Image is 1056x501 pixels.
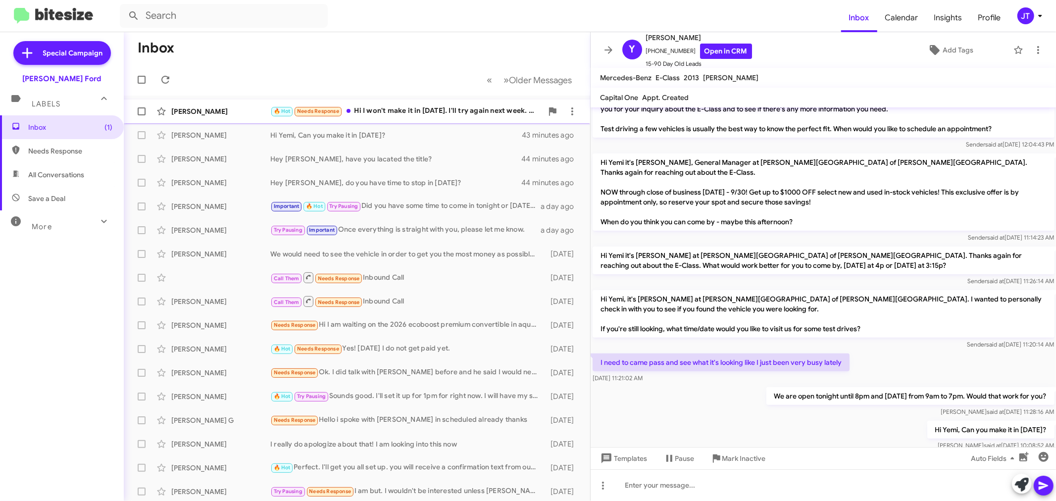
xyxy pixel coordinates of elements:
[543,415,582,425] div: [DATE]
[270,178,523,188] div: Hey [PERSON_NAME], do you have time to stop in [DATE]?
[700,44,752,59] a: Open in CRM
[766,387,1054,405] p: We are open tonight until 8pm and [DATE] from 9am to 7pm. Would that work for you?
[967,277,1054,285] span: Sender [DATE] 11:26:14 AM
[987,408,1004,415] span: said at
[13,41,111,65] a: Special Campaign
[270,439,543,449] div: I really do apologize about that! I am looking into this now
[943,41,973,59] span: Add Tags
[963,450,1026,467] button: Auto Fields
[318,275,360,282] span: Needs Response
[523,154,582,164] div: 44 minutes ago
[543,392,582,401] div: [DATE]
[841,3,877,32] a: Inbox
[32,100,60,108] span: Labels
[104,122,112,132] span: (1)
[984,442,1001,449] span: said at
[171,178,270,188] div: [PERSON_NAME]
[543,439,582,449] div: [DATE]
[1009,7,1045,24] button: JT
[171,487,270,497] div: [PERSON_NAME]
[593,90,1055,138] p: Hi Yemi it's [PERSON_NAME] at [PERSON_NAME][GEOGRAPHIC_DATA] of [PERSON_NAME][GEOGRAPHIC_DATA]. I...
[274,488,302,495] span: Try Pausing
[171,154,270,164] div: [PERSON_NAME]
[171,463,270,473] div: [PERSON_NAME]
[270,414,543,426] div: Hello i spoke with [PERSON_NAME] in scheduled already thanks
[703,450,774,467] button: Mark Inactive
[543,249,582,259] div: [DATE]
[504,74,509,86] span: »
[543,320,582,330] div: [DATE]
[171,415,270,425] div: [PERSON_NAME] G
[171,225,270,235] div: [PERSON_NAME]
[601,73,652,82] span: Mercedes-Benz
[704,73,759,82] span: [PERSON_NAME]
[593,353,850,371] p: I need to came pass and see what it's looking like I just been very busy lately
[498,70,578,90] button: Next
[274,203,300,209] span: Important
[274,227,302,233] span: Try Pausing
[877,3,926,32] a: Calendar
[601,93,639,102] span: Capital One
[646,44,752,59] span: [PHONE_NUMBER]
[171,344,270,354] div: [PERSON_NAME]
[927,421,1054,439] p: Hi Yemi, Can you make it in [DATE]?
[171,439,270,449] div: [PERSON_NAME]
[120,4,328,28] input: Search
[481,70,499,90] button: Previous
[270,271,543,284] div: Inbound Call
[941,408,1054,415] span: [PERSON_NAME] [DATE] 11:28:16 AM
[986,341,1004,348] span: said at
[171,320,270,330] div: [PERSON_NAME]
[329,203,358,209] span: Try Pausing
[171,368,270,378] div: [PERSON_NAME]
[967,341,1054,348] span: Sender [DATE] 11:20:14 AM
[675,450,695,467] span: Pause
[270,105,543,117] div: Hi I won't make it in [DATE]. I'll try again next week. Are you all open [DATE]?
[171,106,270,116] div: [PERSON_NAME]
[593,153,1055,231] p: Hi Yemi it's [PERSON_NAME], General Manager at [PERSON_NAME][GEOGRAPHIC_DATA] of [PERSON_NAME][GE...
[274,322,316,328] span: Needs Response
[274,393,291,400] span: 🔥 Hot
[28,170,84,180] span: All Conversations
[274,464,291,471] span: 🔥 Hot
[543,344,582,354] div: [DATE]
[297,108,339,114] span: Needs Response
[1017,7,1034,24] div: JT
[270,486,543,497] div: I am but. I wouldn't be interested unless [PERSON_NAME] puts the rebate back on. It was 9500. I c...
[656,73,680,82] span: E-Class
[270,343,543,354] div: Yes! [DATE] I do not get paid yet.
[270,295,543,307] div: Inbound Call
[646,32,752,44] span: [PERSON_NAME]
[28,194,65,203] span: Save a Deal
[297,346,339,352] span: Needs Response
[891,41,1008,59] button: Add Tags
[970,3,1009,32] span: Profile
[318,299,360,305] span: Needs Response
[274,346,291,352] span: 🔥 Hot
[523,130,582,140] div: 43 minutes ago
[138,40,174,56] h1: Inbox
[966,141,1054,148] span: Sender [DATE] 12:04:43 PM
[270,319,543,331] div: Hi I am waiting on the 2026 ecoboost premium convertible in aquamarine. I just texted [PERSON_NAME]
[655,450,703,467] button: Pause
[487,74,493,86] span: «
[270,462,543,473] div: Perfect. I'll get you all set up. you will receive a confirmation text from our scheduling team s...
[643,93,689,102] span: Appt. Created
[270,367,543,378] div: Ok. I did talk with [PERSON_NAME] before and he said I would need to put down 5k which I don't ha...
[171,249,270,259] div: [PERSON_NAME]
[591,450,655,467] button: Templates
[171,130,270,140] div: [PERSON_NAME]
[968,234,1054,241] span: Sender [DATE] 11:14:23 AM
[274,417,316,423] span: Needs Response
[274,108,291,114] span: 🔥 Hot
[270,249,543,259] div: We would need to see the vehicle in order to get you the most money as possible. Are you able to ...
[926,3,970,32] a: Insights
[987,277,1004,285] span: said at
[270,130,523,140] div: Hi Yemi, Can you make it in [DATE]?
[543,273,582,283] div: [DATE]
[985,141,1003,148] span: said at
[684,73,700,82] span: 2013
[629,42,635,57] span: Y
[28,122,112,132] span: Inbox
